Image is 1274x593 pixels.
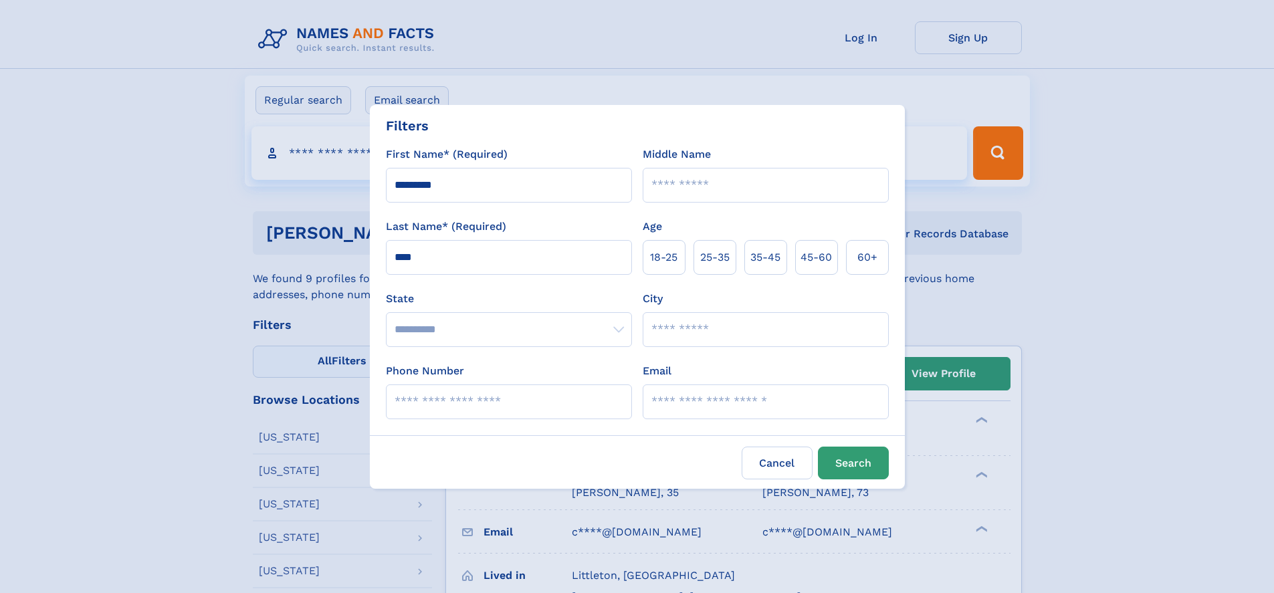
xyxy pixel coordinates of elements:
[643,363,671,379] label: Email
[700,249,730,265] span: 25‑35
[386,291,632,307] label: State
[386,219,506,235] label: Last Name* (Required)
[801,249,832,265] span: 45‑60
[818,447,889,479] button: Search
[643,291,663,307] label: City
[386,363,464,379] label: Phone Number
[742,447,813,479] label: Cancel
[386,116,429,136] div: Filters
[643,146,711,162] label: Middle Name
[750,249,780,265] span: 35‑45
[650,249,677,265] span: 18‑25
[643,219,662,235] label: Age
[857,249,877,265] span: 60+
[386,146,508,162] label: First Name* (Required)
